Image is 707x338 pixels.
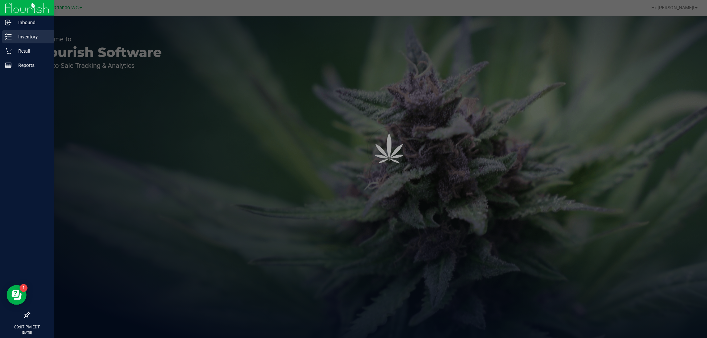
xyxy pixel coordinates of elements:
[3,330,51,335] p: [DATE]
[12,33,51,41] p: Inventory
[12,19,51,26] p: Inbound
[5,62,12,69] inline-svg: Reports
[5,33,12,40] inline-svg: Inventory
[7,285,27,305] iframe: Resource center
[12,61,51,69] p: Reports
[20,284,28,292] iframe: Resource center unread badge
[5,19,12,26] inline-svg: Inbound
[5,48,12,54] inline-svg: Retail
[3,324,51,330] p: 09:07 PM EDT
[12,47,51,55] p: Retail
